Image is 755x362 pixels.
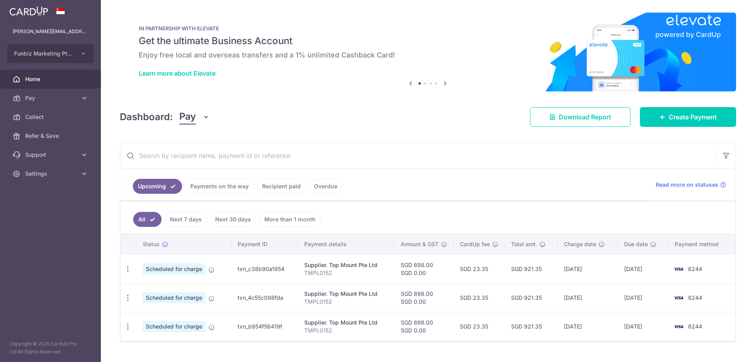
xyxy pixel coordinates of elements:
[179,110,196,124] span: Pay
[401,240,439,248] span: Amount & GST
[133,179,182,194] a: Upcoming
[231,283,298,312] td: txn_4c55c098fda
[511,240,537,248] span: Total amt.
[656,181,718,189] span: Read more on statuses
[139,69,216,77] a: Learn more about Elevate
[139,25,717,32] p: IN PARTNERSHIP WITH ELEVATE
[304,290,388,298] div: Supplier. Top Mount Pte Ltd
[559,112,611,122] span: Download Report
[120,110,173,124] h4: Dashboard:
[13,28,88,35] p: [PERSON_NAME][EMAIL_ADDRESS][DOMAIN_NAME]
[259,212,321,227] a: More than 1 month
[133,212,162,227] a: All
[25,151,77,159] span: Support
[688,294,702,301] span: 8244
[671,322,686,331] img: Bank Card
[558,254,617,283] td: [DATE]
[558,312,617,341] td: [DATE]
[304,327,388,334] p: TMPL0152
[530,107,630,127] a: Download Report
[671,293,686,303] img: Bank Card
[210,212,256,227] a: Next 30 days
[688,265,702,272] span: 8244
[454,283,505,312] td: SGD 23.35
[618,312,668,341] td: [DATE]
[139,50,717,60] h6: Enjoy free local and overseas transfers and a 1% unlimited Cashback Card!
[143,321,205,332] span: Scheduled for charge
[143,292,205,303] span: Scheduled for charge
[304,269,388,277] p: TMPL0152
[618,254,668,283] td: [DATE]
[25,94,77,102] span: Pay
[165,212,207,227] a: Next 7 days
[505,254,558,283] td: SGD 921.35
[25,170,77,178] span: Settings
[688,323,702,330] span: 8244
[298,234,394,254] th: Payment details
[668,234,735,254] th: Payment method
[460,240,490,248] span: CardUp fee
[143,264,205,275] span: Scheduled for charge
[120,143,717,168] input: Search by recipient name, payment id or reference
[304,319,388,327] div: Supplier. Top Mount Pte Ltd
[656,181,726,189] a: Read more on statuses
[304,298,388,306] p: TMPL0152
[564,240,596,248] span: Charge date
[9,6,48,16] img: CardUp
[179,110,210,124] button: Pay
[394,312,454,341] td: SGD 898.00 SGD 0.00
[231,254,298,283] td: txn_c38b90a1954
[143,240,160,248] span: Status
[618,283,668,312] td: [DATE]
[671,264,686,274] img: Bank Card
[7,44,94,63] button: Funbiz Marketing Pte Ltd
[25,75,77,83] span: Home
[304,261,388,269] div: Supplier. Top Mount Pte Ltd
[558,283,617,312] td: [DATE]
[257,179,306,194] a: Recipient paid
[231,312,298,341] td: txn_b954f56419f
[624,240,648,248] span: Due date
[25,132,77,140] span: Refer & Save
[14,50,73,58] span: Funbiz Marketing Pte Ltd
[309,179,342,194] a: Overdue
[185,179,254,194] a: Payments on the way
[139,35,717,47] h5: Get the ultimate Business Account
[231,234,298,254] th: Payment ID
[394,254,454,283] td: SGD 898.00 SGD 0.00
[505,283,558,312] td: SGD 921.35
[640,107,736,127] a: Create Payment
[394,283,454,312] td: SGD 898.00 SGD 0.00
[25,113,77,121] span: Collect
[454,254,505,283] td: SGD 23.35
[120,13,736,91] img: Renovation banner
[505,312,558,341] td: SGD 921.35
[454,312,505,341] td: SGD 23.35
[669,112,717,122] span: Create Payment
